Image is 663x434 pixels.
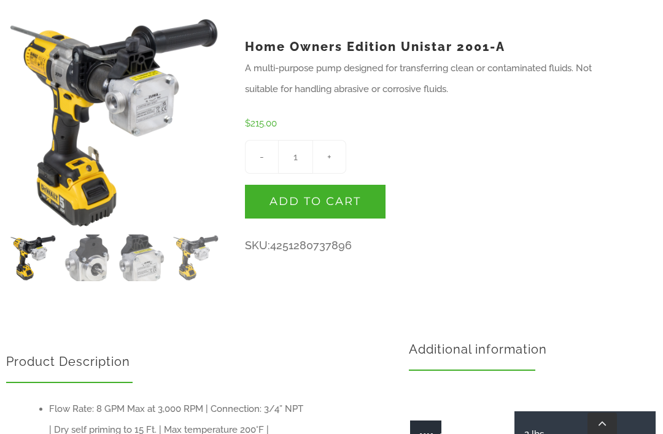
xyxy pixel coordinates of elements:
[10,234,56,281] img: 111111100AB-GHT_UNISTAR_2001-A_GHT_mounted-100x100.png
[245,24,623,58] h1: Home Owners Edition Unistar 2001-A
[270,239,352,252] span: 4251280737896
[6,336,322,370] h2: Product Description
[409,324,657,357] h2: Additional information
[173,234,219,281] img: 111111100AB-GHT_UNISTAR_2001-A_GHT_mounted-100x100.png
[245,185,386,219] button: Add to cart
[245,140,279,174] input: -
[312,140,346,174] input: +
[118,234,165,281] img: 111111100AB-GHT_UNISTAR_2001-A_GHT_front-100x100.png
[64,234,110,281] img: 111111100AB-GHT_UNISTAR_2001-A_GHT_back-100x100.png
[245,118,277,129] bdi: 215.00
[245,233,623,258] p: SKU:
[245,118,250,129] span: $
[279,140,312,174] input: Qty
[245,58,623,99] p: A multi-purpose pump designed for transferring clean or contaminated fluids. Not suitable for han...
